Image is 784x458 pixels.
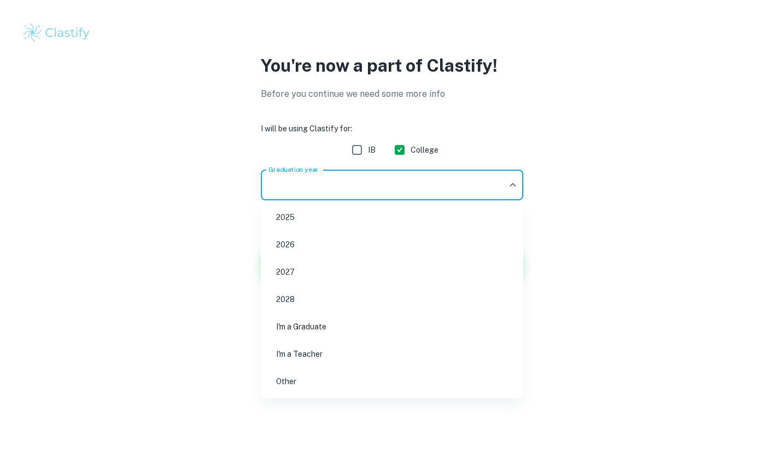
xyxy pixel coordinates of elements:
li: 2028 [265,287,519,312]
li: 2025 [265,205,519,230]
li: I'm a Teacher [265,341,519,367]
li: Other [265,369,519,394]
li: 2027 [265,259,519,285]
li: I'm a Graduate [265,314,519,339]
li: 2026 [265,232,519,257]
